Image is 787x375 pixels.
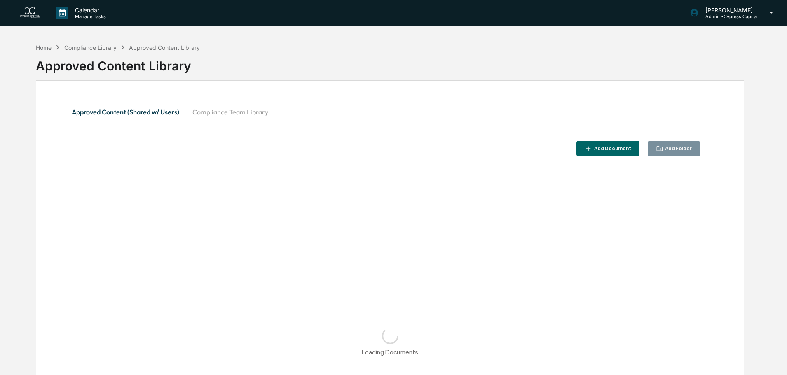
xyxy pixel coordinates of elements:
[64,44,117,51] div: Compliance Library
[129,44,200,51] div: Approved Content Library
[699,7,758,14] p: [PERSON_NAME]
[36,44,52,51] div: Home
[576,141,639,157] button: Add Document
[72,102,708,122] div: secondary tabs example
[68,14,110,19] p: Manage Tasks
[648,141,700,157] button: Add Folder
[20,7,40,19] img: logo
[362,348,418,356] div: Loading Documents
[68,7,110,14] p: Calendar
[593,146,631,151] div: Add Document
[72,102,186,122] button: Approved Content (Shared w/ Users)
[699,14,758,19] p: Admin • Cypress Capital
[36,52,744,73] div: Approved Content Library
[186,102,275,122] button: Compliance Team Library
[663,146,692,151] div: Add Folder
